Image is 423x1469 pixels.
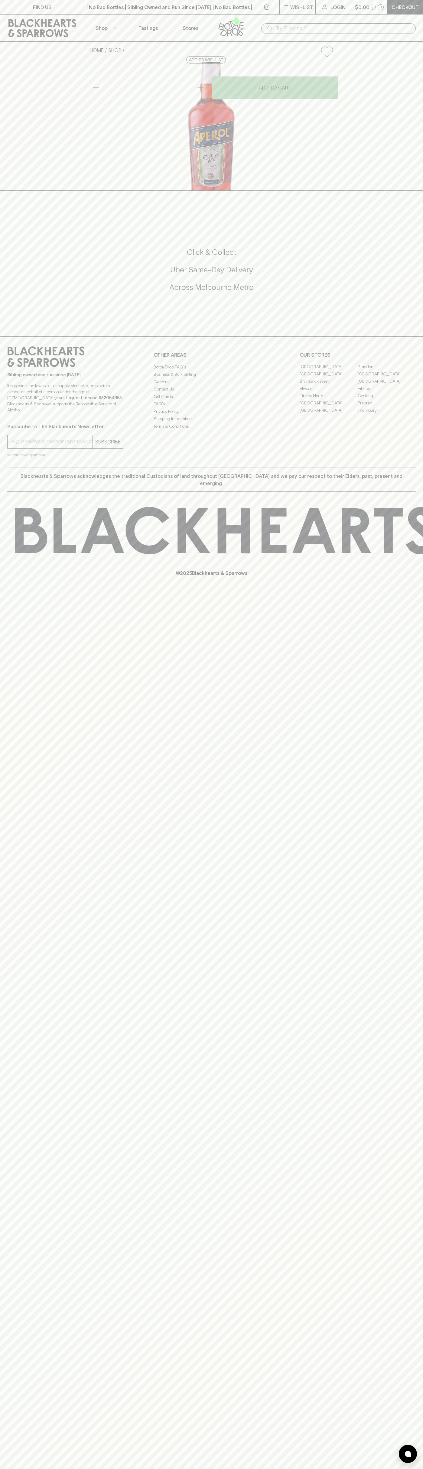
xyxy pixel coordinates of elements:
p: Shop [96,24,108,32]
input: Try "Pinot noir" [276,24,411,33]
div: Call to action block [7,223,416,324]
strong: Liquor License #32064953 [66,395,122,400]
a: Fitzroy [358,385,416,392]
input: e.g. jane@blackheartsandsparrows.com.au [12,437,93,446]
a: Geelong [358,392,416,400]
a: [GEOGRAPHIC_DATA] [358,371,416,378]
a: Contact Us [154,386,270,393]
p: SUBSCRIBE [95,438,121,445]
a: FAQ's [154,400,270,408]
a: Privacy Policy [154,408,270,415]
a: Elwood [300,385,358,392]
p: Blackhearts & Sparrows acknowledges the traditional Custodians of land throughout [GEOGRAPHIC_DAT... [12,472,411,487]
button: Add to wishlist [319,44,335,60]
a: Braddon [358,363,416,371]
a: Business & Bulk Gifting [154,371,270,378]
a: Brunswick West [300,378,358,385]
a: Gift Cards [154,393,270,400]
p: FIND US [33,4,52,11]
a: Careers [154,378,270,385]
p: Sibling owned and run since [DATE] [7,372,123,378]
button: Shop [85,15,127,41]
a: Shipping Information [154,415,270,423]
p: ADD TO CART [259,84,291,91]
p: OTHER AREAS [154,351,270,358]
img: bubble-icon [405,1451,411,1457]
h5: Click & Collect [7,247,416,257]
a: Terms & Conditions [154,423,270,430]
img: 3224.png [85,62,338,190]
p: It is against the law to sell or supply alcohol to, or to obtain alcohol on behalf of a person un... [7,383,123,413]
p: 0 [379,5,382,9]
p: $0.00 [355,4,369,11]
a: Bottle Drop FAQ's [154,363,270,371]
a: HOME [90,47,104,53]
p: Login [330,4,346,11]
button: Add to wishlist [186,56,226,63]
a: Thornbury [358,407,416,414]
a: Stores [169,15,212,41]
a: Prahran [358,400,416,407]
h5: Across Melbourne Metro [7,282,416,292]
a: [GEOGRAPHIC_DATA] [358,378,416,385]
button: SUBSCRIBE [93,435,123,448]
p: Checkout [392,4,419,11]
a: [GEOGRAPHIC_DATA] [300,400,358,407]
a: [GEOGRAPHIC_DATA] [300,363,358,371]
p: Wishlist [290,4,313,11]
a: Fitzroy North [300,392,358,400]
p: Subscribe to The Blackhearts Newsletter [7,423,123,430]
a: Tastings [127,15,169,41]
button: ADD TO CART [212,76,338,99]
a: SHOP [108,47,121,53]
p: We will never spam you [7,452,123,458]
h5: Uber Same-Day Delivery [7,265,416,275]
a: [GEOGRAPHIC_DATA] [300,371,358,378]
p: OUR STORES [300,351,416,358]
p: Stores [183,24,198,32]
a: [GEOGRAPHIC_DATA] [300,407,358,414]
p: Tastings [138,24,158,32]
